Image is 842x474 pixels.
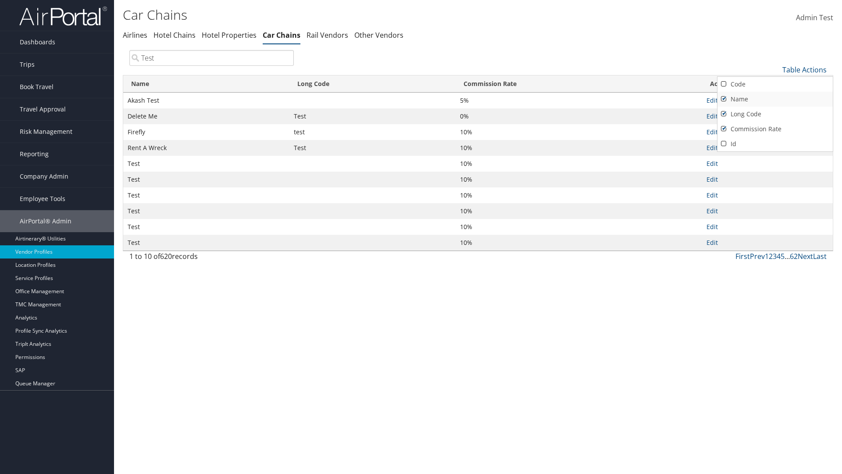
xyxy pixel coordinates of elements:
span: Employee Tools [20,188,65,210]
a: Id [717,136,833,151]
span: Dashboards [20,31,55,53]
span: Reporting [20,143,49,165]
span: Company Admin [20,165,68,187]
a: Name [717,92,833,107]
a: Long Code [717,107,833,122]
span: Book Travel [20,76,54,98]
span: Trips [20,54,35,75]
span: Travel Approval [20,98,66,120]
span: Risk Management [20,121,72,143]
img: airportal-logo.png [19,6,107,26]
a: Commission Rate [717,122,833,136]
span: AirPortal® Admin [20,210,71,232]
a: Code [717,77,833,92]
